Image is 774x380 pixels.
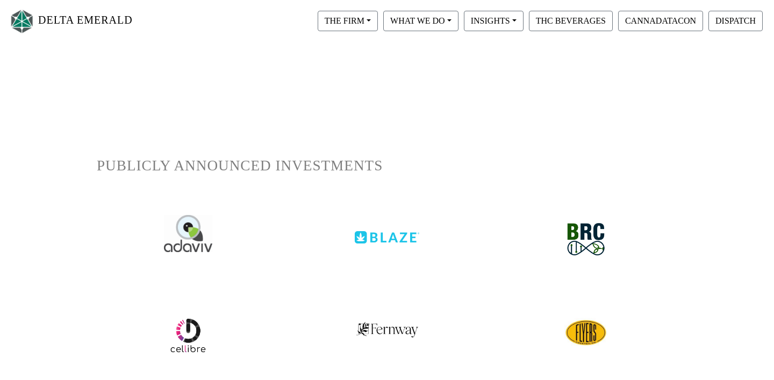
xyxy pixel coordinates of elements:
[464,11,524,31] button: INSIGHTS
[526,16,615,25] a: THC BEVERAGES
[706,16,765,25] a: DISPATCH
[97,157,677,175] h1: PUBLICLY ANNOUNCED INVESTMENTS
[356,311,418,338] img: fernway
[9,4,133,38] a: DELTA EMERALD
[383,11,458,31] button: WHAT WE DO
[9,7,35,35] img: Logo
[318,11,378,31] button: THE FIRM
[355,215,419,243] img: blaze
[169,317,207,354] img: cellibre
[708,11,763,31] button: DISPATCH
[564,311,607,354] img: cellibre
[615,16,706,25] a: CANNADATACON
[618,11,703,31] button: CANNADATACON
[559,215,613,264] img: brc
[529,11,613,31] button: THC BEVERAGES
[164,215,212,252] img: adaviv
